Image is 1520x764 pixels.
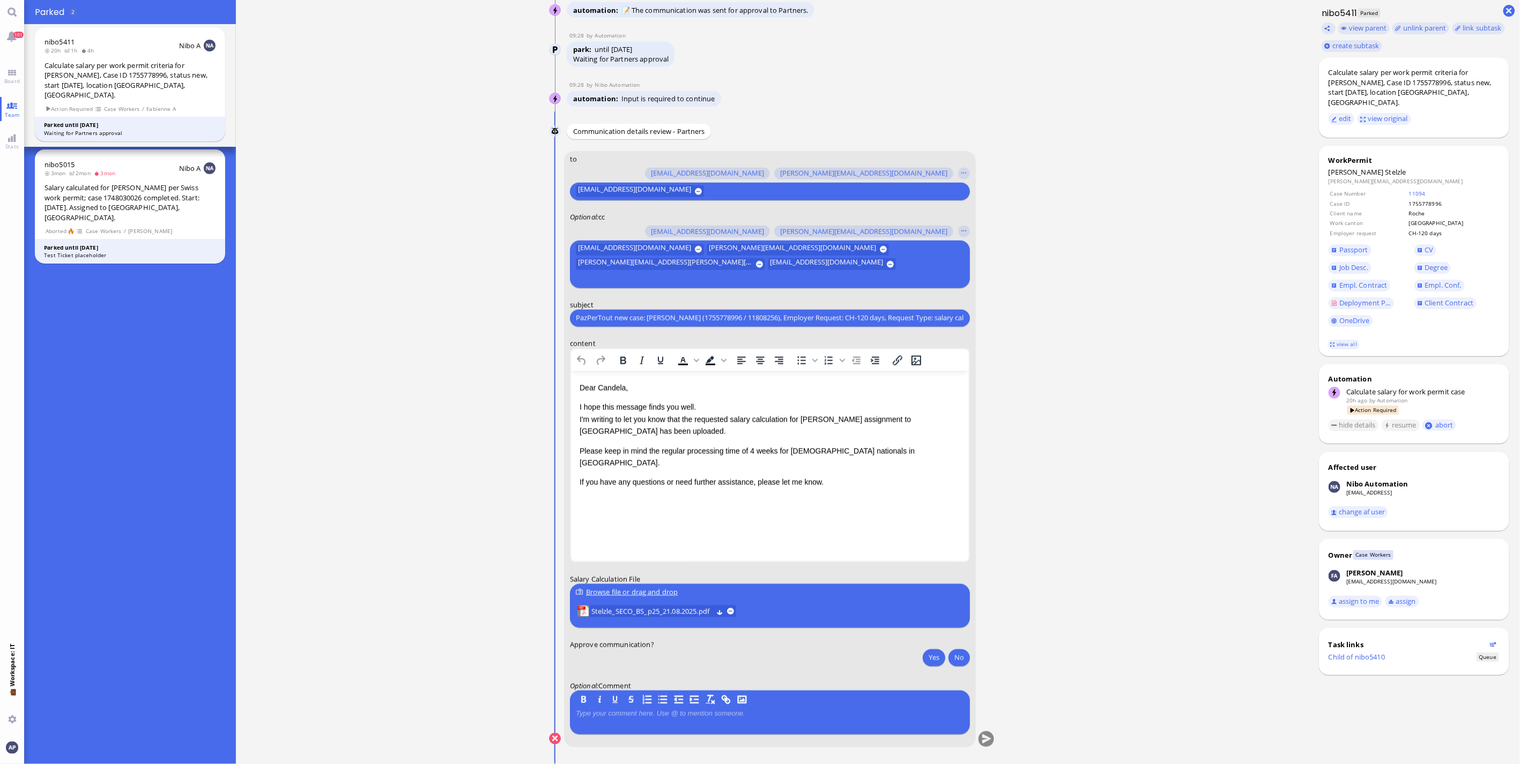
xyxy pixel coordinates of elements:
[1329,462,1377,472] div: Affected user
[1329,506,1389,518] button: change af user
[1330,229,1407,237] td: Employer request
[1414,280,1465,291] a: Empl. Conf.
[701,353,728,368] div: Background color Black
[2,111,23,118] span: Team
[651,169,764,178] span: [EMAIL_ADDRESS][DOMAIN_NAME]
[770,353,788,368] button: Align right
[1329,570,1340,582] img: Fabienne Arslan
[44,251,216,259] div: Test Ticket placeholder
[45,183,216,222] div: Salary calculated for [PERSON_NAME] per Swiss work permit; case 1748030026 completed. Start: [DAT...
[907,353,925,368] button: Insert/edit image
[573,5,621,15] span: automation
[44,121,216,129] div: Parked until [DATE]
[587,32,595,39] span: by
[1346,479,1408,489] div: Nibo Automation
[571,371,969,561] iframe: Rich Text Area
[923,649,945,666] button: Yes
[2,77,23,85] span: Board
[847,353,865,368] button: Decrease indent
[595,32,625,39] span: automation@bluelakelegal.com
[81,47,98,54] span: 4h
[45,227,66,236] span: Aborted
[1339,263,1368,272] span: Job Desc.
[103,104,140,114] span: Case Workers
[1392,23,1449,34] button: unlink parent
[179,163,201,173] span: Nibo A
[1414,297,1477,309] a: Client Contract
[94,169,118,177] span: 3mon
[595,81,640,88] span: automation@nibo.ai
[1319,7,1358,19] h1: nibo5411
[569,32,587,39] span: 09:28
[44,244,216,252] div: Parked until [DATE]
[1408,209,1499,218] td: Roche
[570,154,577,163] span: to
[179,41,201,50] span: Nibo A
[573,44,595,54] span: park
[577,605,736,617] lob-view: Stelzle_SECO_BS_p25_21.08.2025.pdf
[573,54,669,64] div: Waiting for Partners approval
[651,353,670,368] button: Underline
[45,37,75,47] a: nibo5411
[45,104,93,114] span: Action Required
[645,226,770,237] button: [EMAIL_ADDRESS][DOMAIN_NAME]
[610,694,621,706] button: U
[1329,68,1500,107] div: Calculate salary per work permit criteria for [PERSON_NAME], Case ID 1755778996, status new, star...
[1409,190,1426,197] a: 11094
[45,61,216,100] div: Calculate salary per work permit criteria for [PERSON_NAME], Case ID 1755778996, status new, star...
[1425,280,1462,290] span: Empl. Conf.
[1328,340,1359,349] a: view all
[45,160,75,169] a: nibo5015
[651,227,764,236] span: [EMAIL_ADDRESS][DOMAIN_NAME]
[1329,167,1384,177] span: [PERSON_NAME]
[1369,396,1375,404] span: by
[13,32,24,38] span: 101
[576,587,964,598] div: Browse file or drag and drop
[1330,209,1407,218] td: Client name
[1408,219,1499,227] td: [GEOGRAPHIC_DATA]
[770,258,883,270] span: [EMAIL_ADDRESS][DOMAIN_NAME]
[45,47,64,54] span: 20h
[570,338,596,348] span: content
[774,168,953,179] button: [PERSON_NAME][EMAIL_ADDRESS][DOMAIN_NAME]
[146,104,176,114] span: Fabienne A
[569,81,587,88] span: 09:28
[611,44,633,54] span: [DATE]
[1329,374,1500,384] div: Automation
[728,608,735,615] button: remove
[1346,387,1500,396] div: Calculate salary for work permit case
[549,733,561,745] button: Cancel
[1329,297,1394,309] a: Deployment P...
[732,353,751,368] button: Align left
[570,212,597,222] span: Optional
[621,94,715,103] span: Input is required to continue
[570,681,598,691] em: :
[142,104,145,114] span: /
[45,169,69,177] span: 3mon
[595,44,610,54] span: until
[1322,23,1336,34] button: Copy ticket nibo5411 link to clipboard
[570,574,640,584] span: Salary Calculation File
[1346,396,1368,404] span: 20h ago
[751,353,769,368] button: Align center
[1346,568,1403,578] div: [PERSON_NAME]
[576,258,765,270] button: [PERSON_NAME][EMAIL_ADDRESS][PERSON_NAME][DOMAIN_NAME]
[709,243,876,255] span: [PERSON_NAME][EMAIL_ADDRESS][DOMAIN_NAME]
[1329,420,1379,431] button: hide details
[204,162,216,174] img: NA
[1329,155,1500,165] div: WorkPermit
[1329,244,1371,256] a: Passport
[866,353,884,368] button: Increase indent
[1329,177,1500,185] dd: [PERSON_NAME][EMAIL_ADDRESS][DOMAIN_NAME]
[820,353,847,368] div: Numbered list
[1463,23,1502,33] span: link subtask
[645,168,770,179] button: [EMAIL_ADDRESS][DOMAIN_NAME]
[774,226,953,237] button: [PERSON_NAME][EMAIL_ADDRESS][DOMAIN_NAME]
[1414,262,1451,274] a: Degree
[625,694,637,706] button: S
[1358,9,1381,18] span: Parked
[123,227,127,236] span: /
